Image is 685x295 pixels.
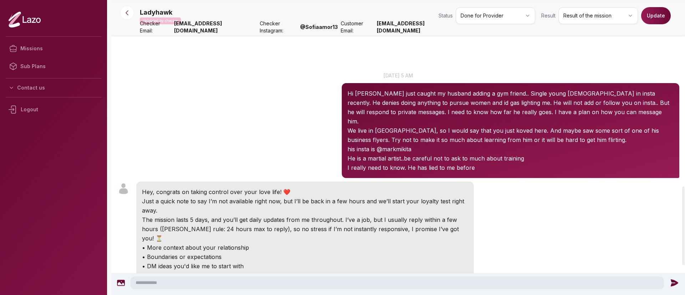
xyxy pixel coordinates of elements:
[347,154,674,163] p: He is a martial artist..be careful not to ask to much about training
[142,215,468,243] p: The mission lasts 5 days, and you’ll get daily updates from me throughout. I’ve a job, but I usua...
[377,20,460,34] strong: [EMAIL_ADDRESS][DOMAIN_NAME]
[111,72,685,79] p: [DATE] 5 am
[6,81,101,94] button: Contact us
[260,20,297,34] span: Checker Instagram:
[347,89,674,126] p: Hi [PERSON_NAME] just caught my husband adding a gym friend.. Single young [DEMOGRAPHIC_DATA] in ...
[140,7,172,17] p: Ladyhawk
[142,261,468,271] p: • DM ideas you'd like me to start with
[140,20,171,34] span: Checker Email:
[641,7,671,24] button: Update
[140,17,181,24] p: Validated by checker
[6,57,101,75] a: Sub Plans
[142,252,468,261] p: • Boundaries or expectations
[117,182,130,195] img: User avatar
[174,20,257,34] strong: [EMAIL_ADDRESS][DOMAIN_NAME]
[541,12,555,19] span: Result
[142,187,468,197] p: Hey, congrats on taking control over your love life! ❤️
[347,144,674,154] p: his insta is @markmikita
[300,24,338,31] strong: @ Sofiaamor13
[341,20,374,34] span: Customer Email:
[142,243,468,252] p: • More context about your relationship
[6,40,101,57] a: Missions
[142,197,468,215] p: Just a quick note to say I’m not available right now, but I’ll be back in a few hours and we’ll s...
[347,163,674,172] p: I really need to know. He has lied to me before
[438,12,453,19] span: Status
[6,100,101,119] div: Logout
[142,271,468,280] p: • Please send your partner @
[347,126,674,144] p: We live in [GEOGRAPHIC_DATA], so I would say that you just koved here. And maybe saw some sort of...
